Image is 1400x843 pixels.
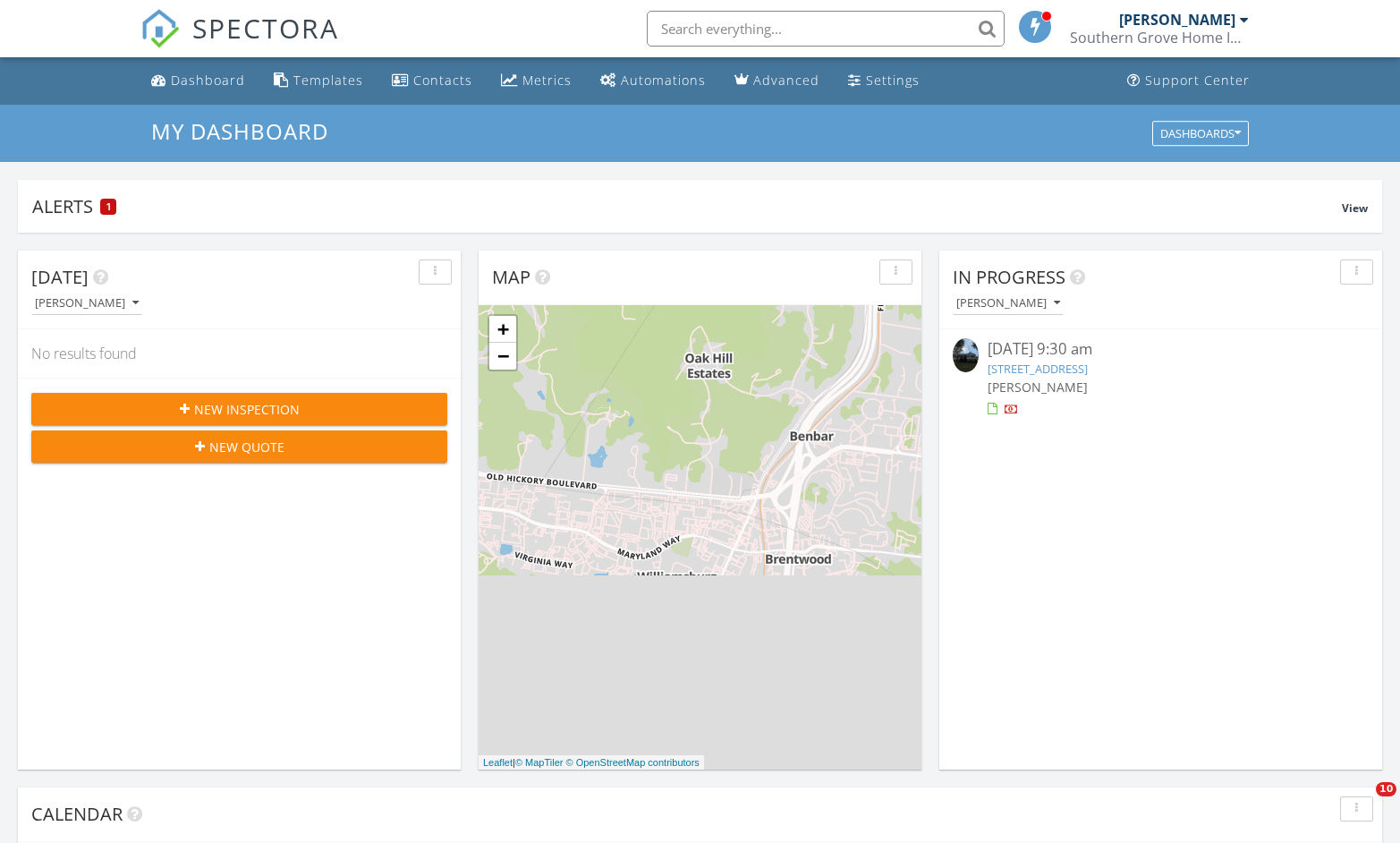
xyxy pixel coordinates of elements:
a: Leaflet [483,757,513,768]
a: [DATE] 9:30 am [STREET_ADDRESS] [PERSON_NAME] [953,338,1369,418]
span: [DATE] [31,265,89,289]
div: [DATE] 9:30 am [988,338,1335,361]
button: [PERSON_NAME] [31,292,142,316]
div: Support Center [1145,72,1250,89]
span: New Quote [209,438,284,456]
span: SPECTORA [192,9,339,47]
button: New Inspection [31,393,447,425]
a: © OpenStreetMap contributors [566,757,700,768]
div: | [479,755,704,771]
a: [STREET_ADDRESS] [988,361,1088,377]
div: Dashboards [1160,127,1241,140]
img: 9507723%2Fcover_photos%2FvbcPJXDhYjujm21taIoZ%2Fsmall.jpg [953,338,979,372]
a: © MapTiler [515,757,564,768]
a: Dashboard [144,64,252,98]
div: Alerts [32,194,1342,218]
span: [PERSON_NAME] [988,379,1088,396]
span: View [1342,200,1368,216]
span: My Dashboard [151,116,328,146]
iframe: Intercom live chat [1339,782,1382,825]
a: Templates [267,64,370,98]
span: New Inspection [194,400,300,419]
a: Contacts [385,64,479,98]
div: Templates [293,72,363,89]
a: Support Center [1120,64,1257,98]
button: New Quote [31,430,447,463]
span: 10 [1376,782,1396,796]
button: [PERSON_NAME] [953,292,1064,316]
div: [PERSON_NAME] [1119,11,1235,29]
div: Dashboard [171,72,245,89]
span: Map [492,265,530,289]
a: SPECTORA [140,24,339,62]
div: No results found [18,329,461,378]
span: In Progress [953,265,1065,289]
a: Zoom out [489,343,516,370]
a: Settings [841,64,927,98]
span: Calendar [31,802,123,826]
a: Zoom in [489,316,516,343]
div: Automations [621,72,706,89]
a: Automations (Basic) [593,64,713,98]
span: 1 [106,200,111,213]
a: Advanced [727,64,827,98]
div: [PERSON_NAME] [35,297,139,310]
a: Metrics [494,64,579,98]
div: Southern Grove Home Inspections [1070,29,1249,47]
div: Contacts [413,72,472,89]
div: Advanced [753,72,819,89]
img: The Best Home Inspection Software - Spectora [140,9,180,48]
div: [PERSON_NAME] [956,297,1060,310]
button: Dashboards [1152,121,1249,146]
div: Metrics [522,72,572,89]
div: Settings [866,72,920,89]
input: Search everything... [647,11,1005,47]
